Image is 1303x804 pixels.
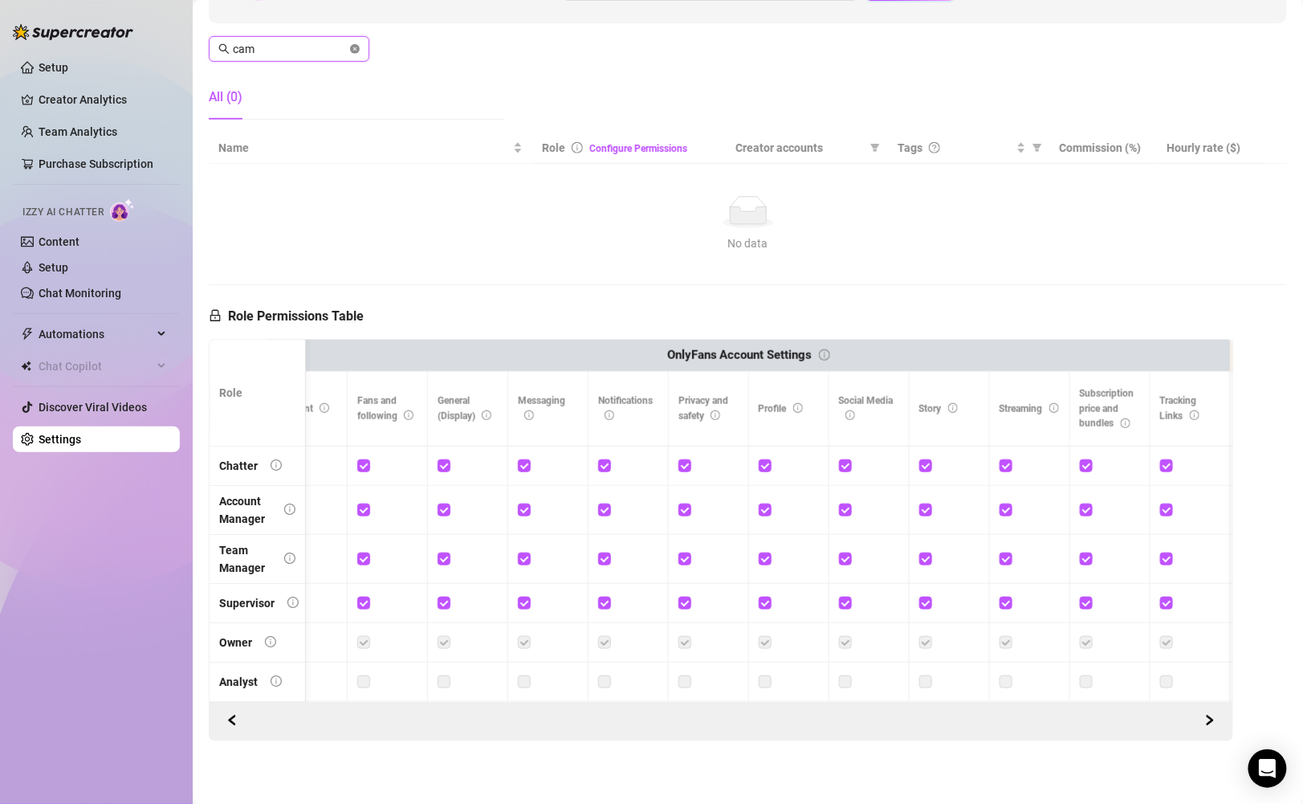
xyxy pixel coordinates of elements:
[1121,418,1130,428] span: info-circle
[867,136,883,160] span: filter
[39,261,68,274] a: Setup
[524,410,534,420] span: info-circle
[404,410,413,420] span: info-circle
[39,433,81,446] a: Settings
[209,307,364,326] h5: Role Permissions Table
[1190,410,1199,420] span: info-circle
[39,125,117,138] a: Team Analytics
[233,40,347,58] input: Search members
[219,492,271,528] div: Account Manager
[1204,715,1215,726] span: right
[219,457,258,475] div: Chatter
[110,198,135,222] img: AI Chatter
[482,410,491,420] span: info-circle
[1160,395,1199,422] span: Tracking Links
[39,87,167,112] a: Creator Analytics
[219,708,245,734] button: Scroll Forward
[39,157,153,170] a: Purchase Subscription
[39,235,79,248] a: Content
[667,348,812,362] strong: OnlyFans Account Settings
[39,287,121,300] a: Chat Monitoring
[271,675,282,687] span: info-circle
[219,673,258,691] div: Analyst
[898,139,922,157] span: Tags
[350,44,360,54] button: close-circle
[1029,136,1045,160] span: filter
[218,43,230,55] span: search
[542,141,565,154] span: Role
[271,459,282,471] span: info-circle
[320,403,329,413] span: info-circle
[22,205,104,220] span: Izzy AI Chatter
[1158,133,1265,164] th: Hourly rate ($)
[598,395,653,422] span: Notifications
[438,395,491,422] span: General (Display)
[13,24,133,40] img: logo-BBDzfeDw.svg
[929,142,940,153] span: question-circle
[39,321,153,347] span: Automations
[605,410,614,420] span: info-circle
[209,133,532,164] th: Name
[1197,708,1223,734] button: Scroll Backward
[39,401,147,414] a: Discover Viral Videos
[209,88,242,107] div: All (0)
[793,403,803,413] span: info-circle
[209,309,222,322] span: lock
[948,403,958,413] span: info-circle
[39,61,68,74] a: Setup
[21,361,31,372] img: Chat Copilot
[736,139,864,157] span: Creator accounts
[1032,143,1042,153] span: filter
[839,395,894,422] span: Social Media
[226,715,238,726] span: left
[572,142,583,153] span: info-circle
[845,410,855,420] span: info-circle
[357,395,413,422] span: Fans and following
[518,395,565,422] span: Messaging
[219,594,275,612] div: Supervisor
[1248,749,1287,788] div: Open Intercom Messenger
[225,235,1271,252] div: No data
[265,636,276,647] span: info-circle
[284,504,295,515] span: info-circle
[287,597,299,608] span: info-circle
[1049,403,1059,413] span: info-circle
[870,143,880,153] span: filter
[678,395,728,422] span: Privacy and safety
[218,139,510,157] span: Name
[210,340,306,447] th: Role
[219,634,252,651] div: Owner
[1080,388,1134,430] span: Subscription price and bundles
[1050,133,1158,164] th: Commission (%)
[759,403,803,414] span: Profile
[819,349,830,361] span: info-circle
[589,143,687,154] a: Configure Permissions
[919,403,958,414] span: Story
[1000,403,1059,414] span: Streaming
[21,328,34,341] span: thunderbolt
[711,410,720,420] span: info-circle
[219,541,271,577] div: Team Manager
[39,353,153,379] span: Chat Copilot
[284,553,295,564] span: info-circle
